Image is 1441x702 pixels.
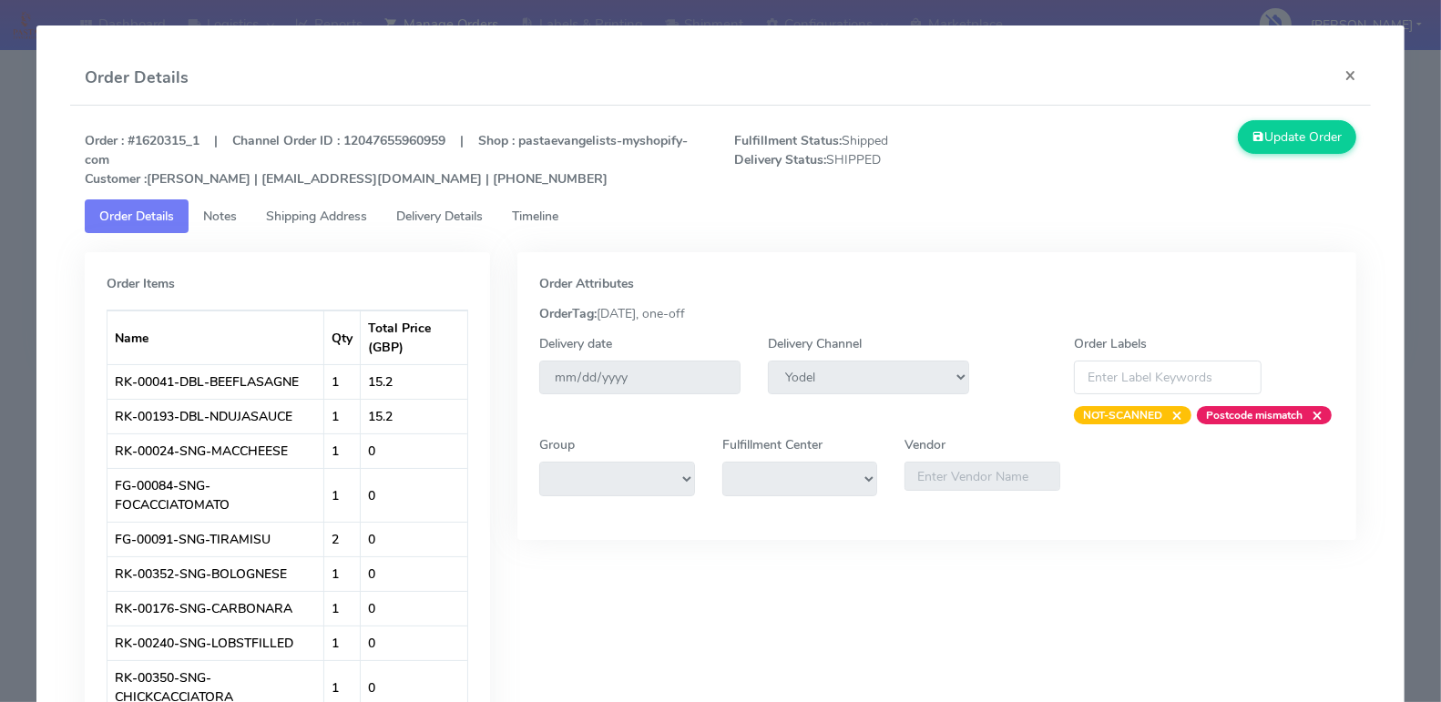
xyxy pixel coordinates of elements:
h4: Order Details [85,66,189,90]
label: Order Labels [1074,334,1147,353]
ul: Tabs [85,199,1356,233]
td: 2 [324,522,361,556]
span: Shipped SHIPPED [720,131,1045,188]
td: 1 [324,468,361,522]
td: 0 [361,433,468,468]
td: RK-00352-SNG-BOLOGNESE [107,556,324,591]
td: 0 [361,522,468,556]
button: Update Order [1238,120,1356,154]
span: Delivery Details [396,208,483,225]
input: Enter Vendor Name [904,462,1060,491]
span: × [1162,406,1182,424]
th: Qty [324,310,361,364]
th: Total Price (GBP) [361,310,468,364]
td: 0 [361,591,468,626]
td: 0 [361,556,468,591]
strong: Postcode mismatch [1206,408,1303,422]
strong: Delivery Status: [734,151,826,168]
strong: OrderTag: [539,305,597,322]
td: FG-00091-SNG-TIRAMISU [107,522,324,556]
td: RK-00176-SNG-CARBONARA [107,591,324,626]
span: Timeline [512,208,558,225]
td: 15.2 [361,364,468,399]
strong: Fulfillment Status: [734,132,842,149]
td: FG-00084-SNG-FOCACCIATOMATO [107,468,324,522]
td: 0 [361,626,468,660]
td: 15.2 [361,399,468,433]
strong: Order Attributes [539,275,634,292]
button: Close [1330,51,1371,99]
strong: Order Items [107,275,175,292]
label: Delivery Channel [768,334,862,353]
label: Vendor [904,435,945,454]
span: × [1303,406,1323,424]
strong: Order : #1620315_1 | Channel Order ID : 12047655960959 | Shop : pastaevangelists-myshopify-com [P... [85,132,688,188]
td: RK-00041-DBL-BEEFLASAGNE [107,364,324,399]
td: RK-00024-SNG-MACCHEESE [107,433,324,468]
label: Fulfillment Center [722,435,823,454]
span: Notes [203,208,237,225]
span: Order Details [99,208,174,225]
input: Enter Label Keywords [1074,361,1262,394]
label: Delivery date [539,334,612,353]
td: 1 [324,399,361,433]
td: RK-00240-SNG-LOBSTFILLED [107,626,324,660]
td: RK-00193-DBL-NDUJASAUCE [107,399,324,433]
td: 0 [361,468,468,522]
strong: NOT-SCANNED [1083,408,1162,422]
strong: Customer : [85,170,147,188]
td: 1 [324,364,361,399]
th: Name [107,310,324,364]
label: Group [539,435,575,454]
td: 1 [324,556,361,591]
td: 1 [324,591,361,626]
td: 1 [324,433,361,468]
td: 1 [324,626,361,660]
span: Shipping Address [266,208,367,225]
div: [DATE], one-off [526,304,1347,323]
